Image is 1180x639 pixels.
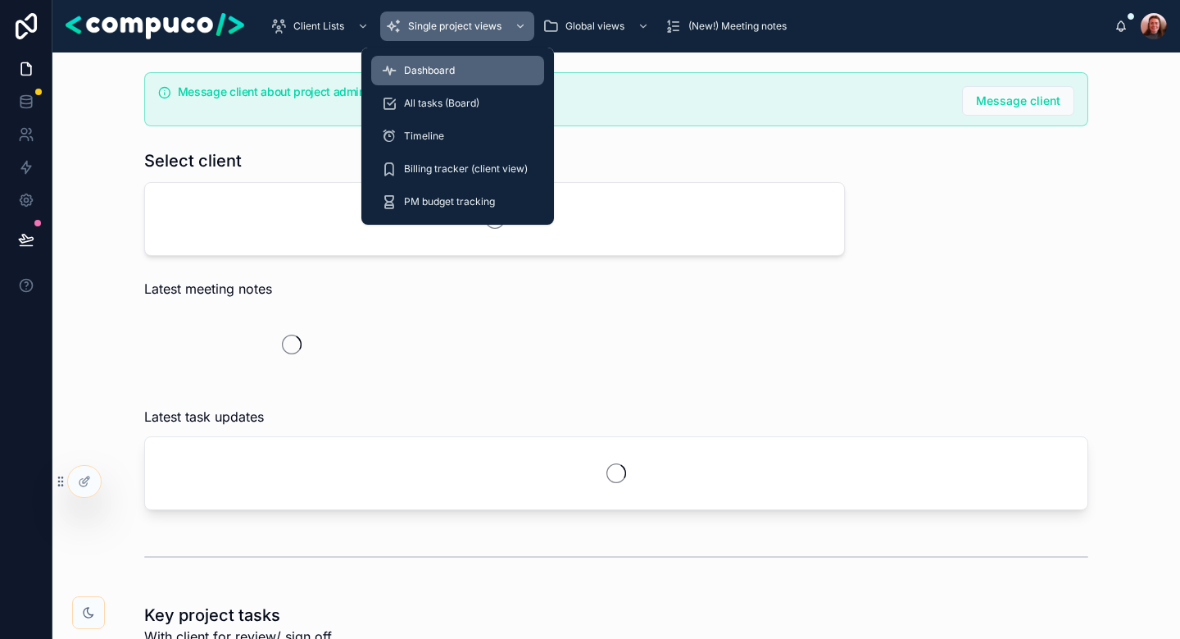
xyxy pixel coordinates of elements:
[144,604,332,627] h1: Key project tasks
[66,13,244,39] img: App logo
[257,8,1114,44] div: scrollable content
[404,195,495,208] span: PM budget tracking
[660,11,798,41] a: (New!) Meeting notes
[976,93,1060,109] span: Message client
[293,20,344,33] span: Client Lists
[404,130,444,143] span: Timeline
[404,97,479,110] span: All tasks (Board)
[371,121,544,151] a: Timeline
[265,11,377,41] a: Client Lists
[538,11,657,41] a: Global views
[144,279,272,299] span: Latest meeting notes
[380,11,534,41] a: Single project views
[565,20,624,33] span: Global views
[371,187,544,217] a: PM budget tracking
[404,162,528,176] span: Billing tracker (client view)
[144,407,264,427] span: Latest task updates
[371,89,544,118] a: All tasks (Board)
[688,20,787,33] span: (New!) Meeting notes
[178,86,949,98] h5: Message client about project admin
[408,20,501,33] span: Single project views
[962,86,1074,116] button: Message client
[371,56,544,85] a: Dashboard
[144,149,242,172] h1: Select client
[371,154,544,184] a: Billing tracker (client view)
[404,64,455,77] span: Dashboard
